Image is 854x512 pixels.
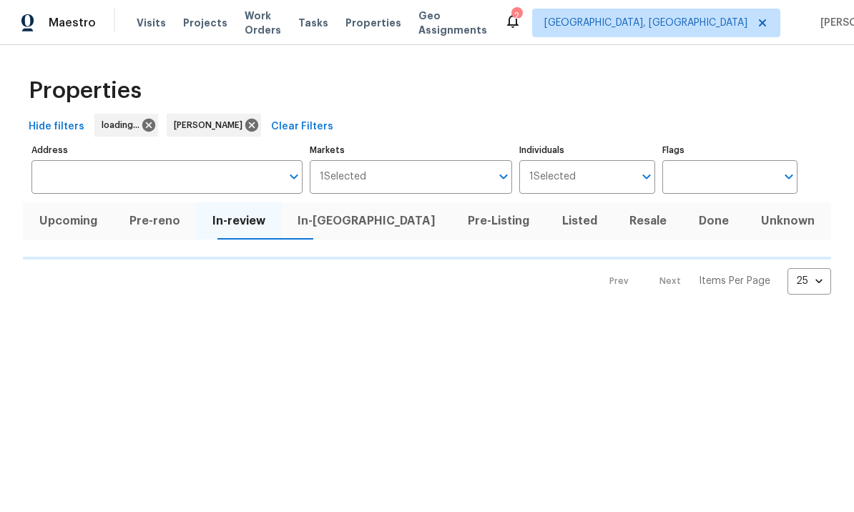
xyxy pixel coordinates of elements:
[418,9,487,37] span: Geo Assignments
[29,118,84,136] span: Hide filters
[310,146,513,154] label: Markets
[779,167,799,187] button: Open
[662,146,797,154] label: Flags
[205,211,273,231] span: In-review
[290,211,443,231] span: In-[GEOGRAPHIC_DATA]
[692,211,737,231] span: Done
[494,167,514,187] button: Open
[298,18,328,28] span: Tasks
[637,167,657,187] button: Open
[137,16,166,30] span: Visits
[245,9,281,37] span: Work Orders
[183,16,227,30] span: Projects
[29,84,142,98] span: Properties
[511,9,521,23] div: 2
[31,211,104,231] span: Upcoming
[122,211,187,231] span: Pre-reno
[754,211,823,231] span: Unknown
[622,211,674,231] span: Resale
[699,274,770,288] p: Items Per Page
[345,16,401,30] span: Properties
[544,16,747,30] span: [GEOGRAPHIC_DATA], [GEOGRAPHIC_DATA]
[102,118,145,132] span: loading...
[167,114,261,137] div: [PERSON_NAME]
[23,114,90,140] button: Hide filters
[265,114,339,140] button: Clear Filters
[596,268,831,295] nav: Pagination Navigation
[94,114,158,137] div: loading...
[174,118,248,132] span: [PERSON_NAME]
[31,146,303,154] label: Address
[554,211,604,231] span: Listed
[271,118,333,136] span: Clear Filters
[787,262,831,300] div: 25
[284,167,304,187] button: Open
[49,16,96,30] span: Maestro
[529,171,576,183] span: 1 Selected
[461,211,537,231] span: Pre-Listing
[519,146,654,154] label: Individuals
[320,171,366,183] span: 1 Selected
